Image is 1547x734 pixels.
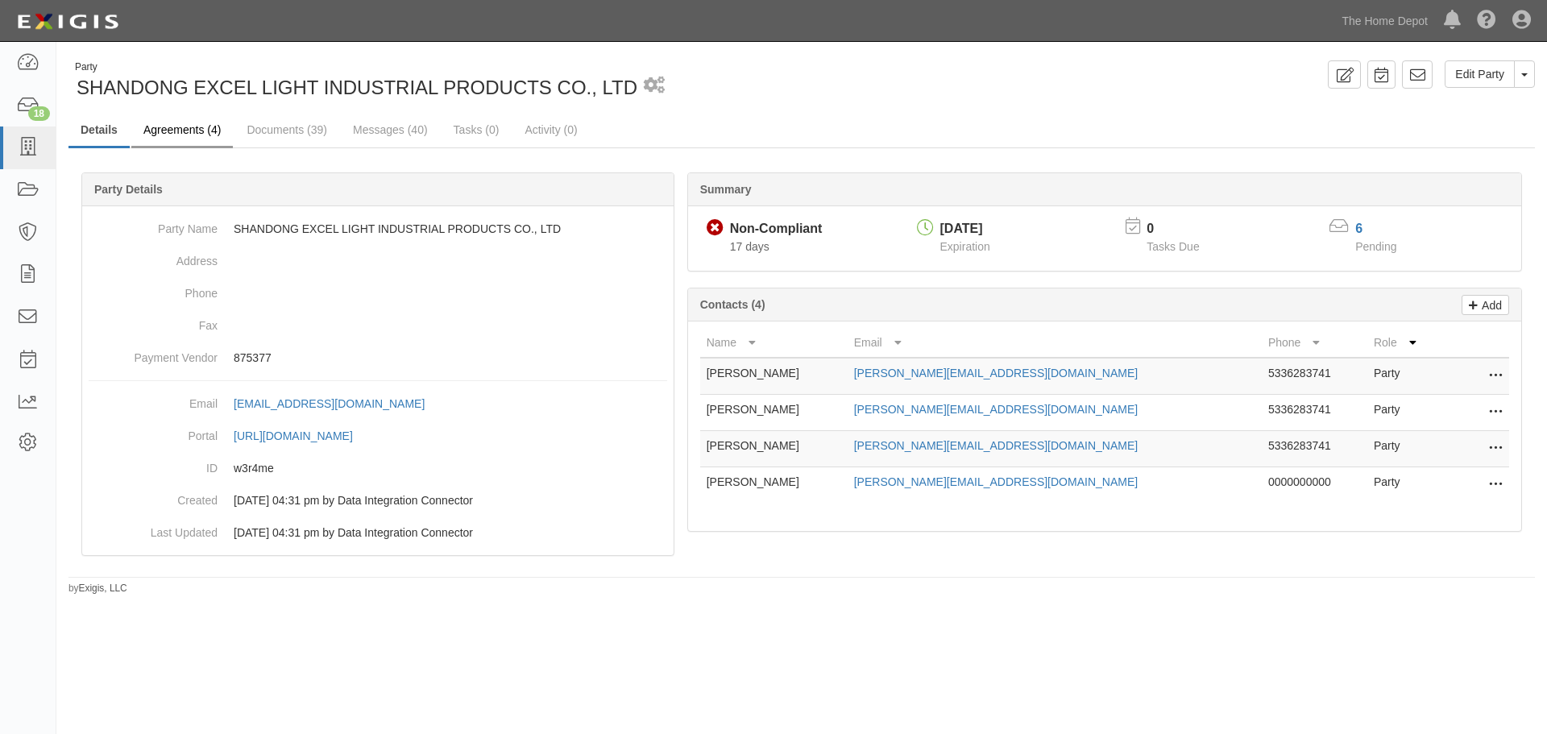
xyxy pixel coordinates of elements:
a: [PERSON_NAME][EMAIL_ADDRESS][DOMAIN_NAME] [854,439,1138,452]
dd: 05/25/2023 04:31 pm by Data Integration Connector [89,484,667,516]
td: 5336283741 [1262,431,1367,467]
div: 18 [28,106,50,121]
i: Non-Compliant [707,220,724,237]
a: Activity (0) [512,114,589,146]
b: Party Details [94,183,163,196]
div: Party [75,60,637,74]
p: 875377 [234,350,667,366]
div: [EMAIL_ADDRESS][DOMAIN_NAME] [234,396,425,412]
dt: Address [89,245,218,269]
dt: Portal [89,420,218,444]
td: 0000000000 [1262,467,1367,504]
dd: 05/25/2023 04:31 pm by Data Integration Connector [89,516,667,549]
a: Details [68,114,130,148]
dt: Payment Vendor [89,342,218,366]
td: Party [1367,431,1445,467]
b: Summary [700,183,752,196]
a: [PERSON_NAME][EMAIL_ADDRESS][DOMAIN_NAME] [854,475,1138,488]
i: 2 scheduled workflows [644,77,665,94]
p: Add [1478,296,1502,314]
a: Tasks (0) [442,114,512,146]
dt: Party Name [89,213,218,237]
a: The Home Depot [1333,5,1436,37]
dt: Phone [89,277,218,301]
img: logo-5460c22ac91f19d4615b14bd174203de0afe785f0fc80cf4dbbc73dc1793850b.png [12,7,123,36]
a: Messages (40) [341,114,440,146]
td: Party [1367,467,1445,504]
td: [PERSON_NAME] [700,467,848,504]
a: 6 [1355,222,1362,235]
div: SHANDONG EXCEL LIGHT INDUSTRIAL PRODUCTS CO., LTD [68,60,790,102]
b: Contacts (4) [700,298,765,311]
a: Add [1462,295,1509,315]
span: Pending [1355,240,1396,253]
dt: Email [89,388,218,412]
small: by [68,582,127,595]
a: Exigis, LLC [79,583,127,594]
td: [PERSON_NAME] [700,431,848,467]
th: Email [848,328,1262,358]
span: Expiration [940,240,990,253]
td: Party [1367,358,1445,395]
a: [PERSON_NAME][EMAIL_ADDRESS][DOMAIN_NAME] [854,367,1138,379]
a: [EMAIL_ADDRESS][DOMAIN_NAME] [234,397,442,410]
div: [DATE] [940,220,990,238]
span: Tasks Due [1147,240,1199,253]
dt: ID [89,452,218,476]
td: 5336283741 [1262,395,1367,431]
dd: w3r4me [89,452,667,484]
th: Name [700,328,848,358]
dt: Last Updated [89,516,218,541]
a: [URL][DOMAIN_NAME] [234,429,371,442]
th: Role [1367,328,1445,358]
div: Non-Compliant [730,220,823,238]
a: [PERSON_NAME][EMAIL_ADDRESS][DOMAIN_NAME] [854,403,1138,416]
a: Documents (39) [234,114,339,146]
dd: SHANDONG EXCEL LIGHT INDUSTRIAL PRODUCTS CO., LTD [89,213,667,245]
span: SHANDONG EXCEL LIGHT INDUSTRIAL PRODUCTS CO., LTD [77,77,637,98]
td: Party [1367,395,1445,431]
span: Since 08/31/2025 [730,240,769,253]
td: 5336283741 [1262,358,1367,395]
p: 0 [1147,220,1219,238]
i: Help Center - Complianz [1477,11,1496,31]
dt: Fax [89,309,218,334]
a: Agreements (4) [131,114,233,148]
dt: Created [89,484,218,508]
th: Phone [1262,328,1367,358]
td: [PERSON_NAME] [700,395,848,431]
td: [PERSON_NAME] [700,358,848,395]
a: Edit Party [1445,60,1515,88]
